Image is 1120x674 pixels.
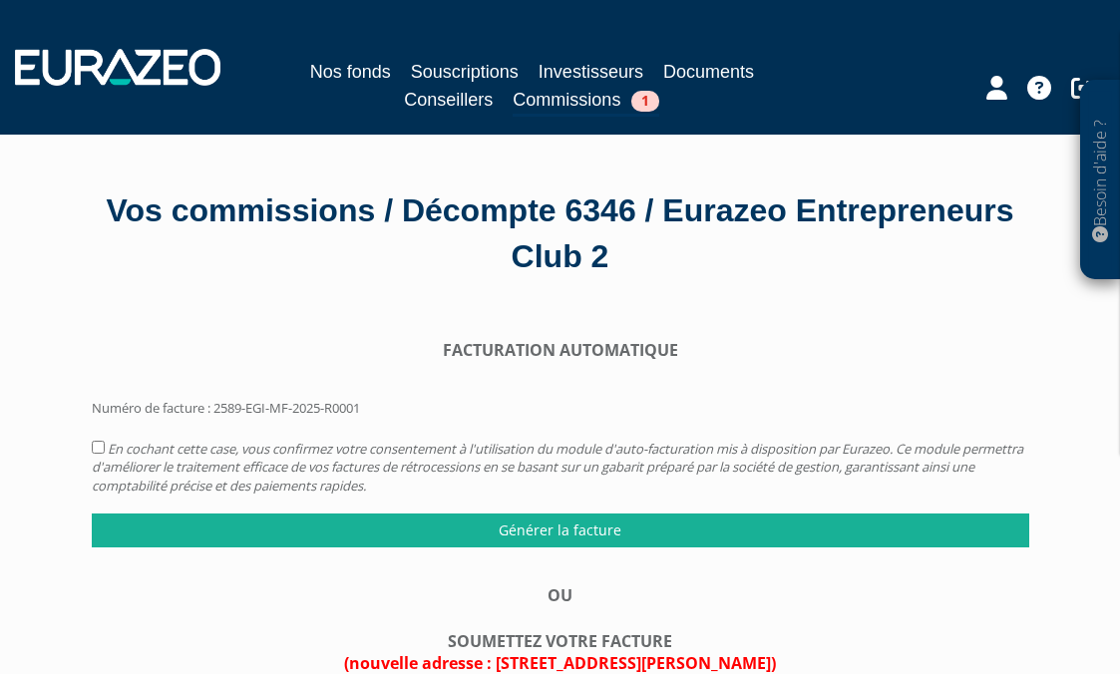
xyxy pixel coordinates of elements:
div: FACTURATION AUTOMATIQUE [92,339,1029,362]
form: Numéro de facture : 2589-EGI-MF-2025-R0001 [92,339,1029,436]
div: Vos commissions / Décompte 6346 / Eurazeo Entrepreneurs Club 2 [92,188,1029,279]
a: Investisseurs [539,58,643,86]
a: Souscriptions [411,58,519,86]
em: En cochant cette case, vous confirmez votre consentement à l'utilisation du module d'auto-factura... [92,440,1023,495]
p: Besoin d'aide ? [1089,91,1112,270]
img: 1732889491-logotype_eurazeo_blanc_rvb.png [15,49,220,85]
a: Nos fonds [310,58,391,86]
span: (nouvelle adresse : [STREET_ADDRESS][PERSON_NAME]) [344,652,776,674]
span: 1 [631,91,659,112]
input: Générer la facture [92,513,1029,547]
a: Documents [663,58,754,86]
a: Commissions1 [513,86,659,117]
a: Conseillers [404,86,493,114]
